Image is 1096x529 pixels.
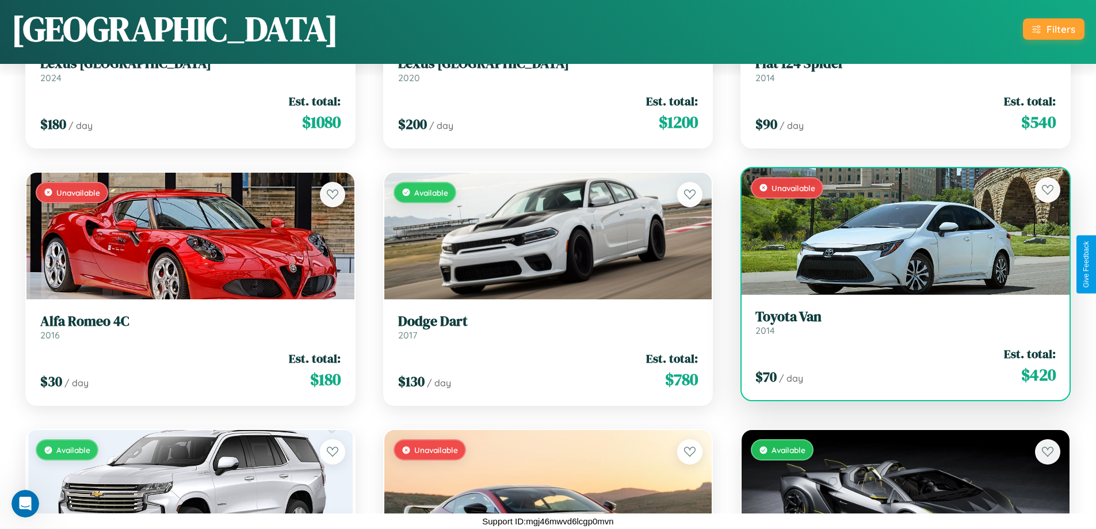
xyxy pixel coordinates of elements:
span: $ 780 [665,368,698,391]
span: 2014 [755,325,775,336]
span: Unavailable [772,183,815,193]
span: Est. total: [1004,345,1056,362]
span: $ 130 [398,372,425,391]
span: / day [427,377,451,389]
span: Est. total: [1004,93,1056,109]
span: 2016 [40,329,60,341]
span: Unavailable [414,445,458,455]
h3: Dodge Dart [398,313,698,330]
a: Dodge Dart2017 [398,313,698,341]
span: $ 180 [40,115,66,134]
span: Est. total: [646,93,698,109]
span: $ 70 [755,367,777,386]
a: Lexus [GEOGRAPHIC_DATA]2024 [40,55,341,83]
span: Est. total: [289,350,341,367]
span: 2017 [398,329,417,341]
span: Est. total: [646,350,698,367]
span: $ 540 [1021,111,1056,134]
span: / day [64,377,89,389]
a: Lexus [GEOGRAPHIC_DATA]2020 [398,55,698,83]
span: Available [414,188,448,197]
span: $ 30 [40,372,62,391]
div: Give Feedback [1082,241,1090,288]
span: / day [780,120,804,131]
span: $ 1200 [659,111,698,134]
span: $ 420 [1021,363,1056,386]
span: 2024 [40,72,62,83]
span: $ 90 [755,115,777,134]
span: 2014 [755,72,775,83]
h3: Lexus [GEOGRAPHIC_DATA] [398,55,698,72]
a: Alfa Romeo 4C2016 [40,313,341,341]
span: / day [779,372,803,384]
h3: Lexus [GEOGRAPHIC_DATA] [40,55,341,72]
button: Filters [1023,18,1084,40]
a: Fiat 124 Spider2014 [755,55,1056,83]
p: Support ID: mgj46mwvd6lcgp0mvn [482,513,613,529]
span: 2020 [398,72,420,83]
span: / day [429,120,453,131]
span: Unavailable [56,188,100,197]
iframe: Intercom live chat [12,490,39,517]
h3: Toyota Van [755,309,1056,325]
h3: Fiat 124 Spider [755,55,1056,72]
span: $ 1080 [302,111,341,134]
span: $ 200 [398,115,427,134]
div: Filters [1047,23,1075,35]
h1: [GEOGRAPHIC_DATA] [12,5,338,52]
a: Toyota Van2014 [755,309,1056,337]
span: Available [772,445,805,455]
h3: Alfa Romeo 4C [40,313,341,330]
span: / day [68,120,93,131]
span: Available [56,445,90,455]
span: Est. total: [289,93,341,109]
span: $ 180 [310,368,341,391]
